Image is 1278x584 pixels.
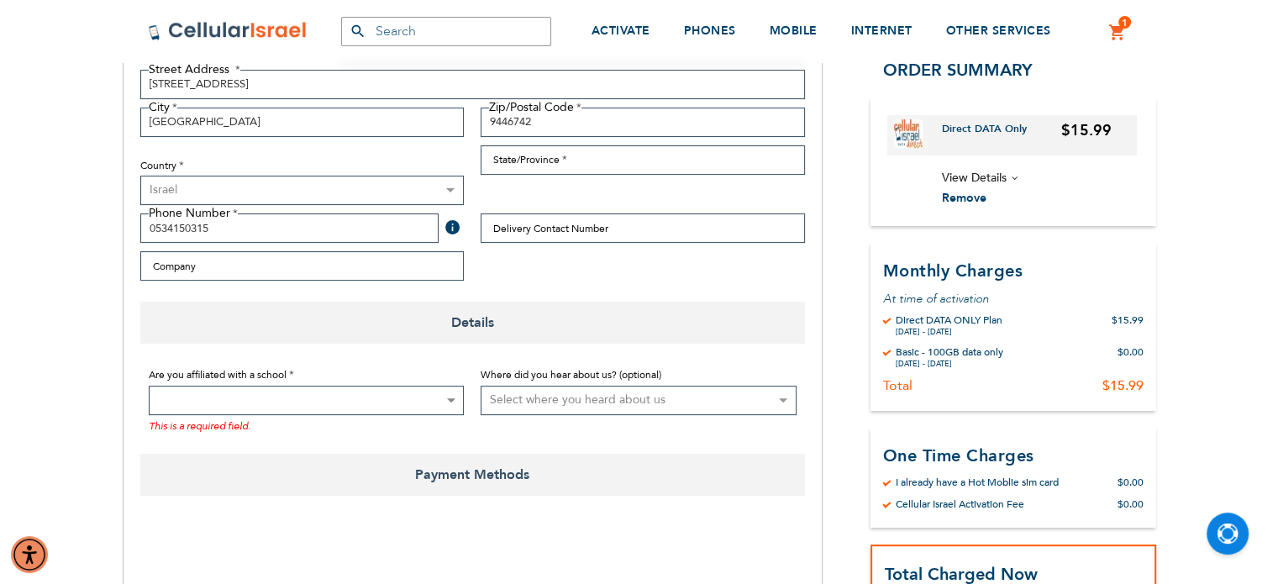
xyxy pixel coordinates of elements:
[1112,313,1144,337] div: $15.99
[896,497,1024,511] div: Cellular Israel Activation Fee
[11,536,48,573] div: Accessibility Menu
[896,345,1003,359] div: Basic - 100GB data only
[149,419,250,433] span: This is a required field.
[140,302,805,344] span: Details
[883,445,1144,467] h3: One Time Charges
[149,368,287,381] span: Are you affiliated with a school
[770,23,818,39] span: MOBILE
[896,359,1003,369] div: [DATE] - [DATE]
[1122,16,1128,29] span: 1
[896,476,1059,489] div: I already have a Hot Moblie sim card
[592,23,650,39] span: ACTIVATE
[896,327,1002,337] div: [DATE] - [DATE]
[1102,377,1144,394] div: $15.99
[481,368,661,381] span: Where did you hear about us? (optional)
[140,454,805,496] span: Payment Methods
[883,260,1144,282] h3: Monthly Charges
[148,21,308,41] img: Cellular Israel Logo
[1061,120,1112,141] span: $15.99
[896,313,1002,327] div: Direct DATA ONLY Plan
[942,122,1039,149] a: Direct DATA Only
[942,191,986,207] span: Remove
[1108,23,1127,43] a: 1
[942,170,1007,186] span: View Details
[894,119,923,148] img: Direct DATA Only
[341,17,551,46] input: Search
[883,291,1144,307] p: At time of activation
[946,23,1051,39] span: OTHER SERVICES
[684,23,736,39] span: PHONES
[883,59,1033,82] span: Order Summary
[1118,497,1144,511] div: $0.00
[1118,476,1144,489] div: $0.00
[1118,345,1144,369] div: $0.00
[851,23,912,39] span: INTERNET
[883,377,912,394] div: Total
